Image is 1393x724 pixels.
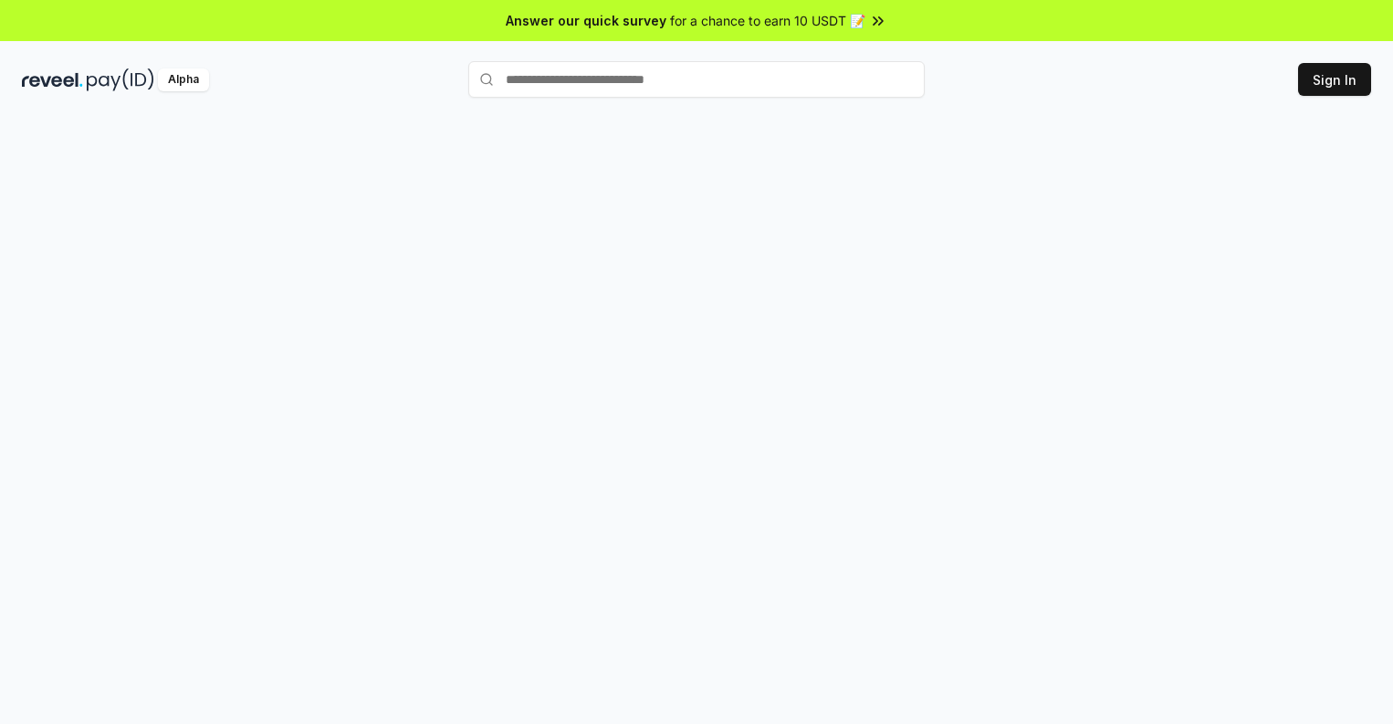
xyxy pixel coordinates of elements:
[670,11,865,30] span: for a chance to earn 10 USDT 📝
[1298,63,1371,96] button: Sign In
[506,11,666,30] span: Answer our quick survey
[22,68,83,91] img: reveel_dark
[87,68,154,91] img: pay_id
[158,68,209,91] div: Alpha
